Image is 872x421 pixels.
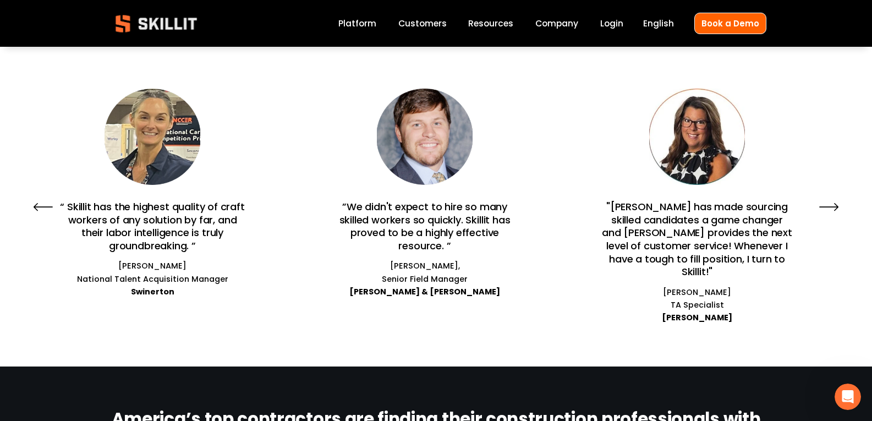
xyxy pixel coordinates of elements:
[835,384,861,410] iframe: Intercom live chat
[398,16,447,31] a: Customers
[813,190,846,223] button: Next
[643,16,674,31] div: language picker
[535,16,578,31] a: Company
[694,13,766,34] a: Book a Demo
[468,17,513,30] span: Resources
[106,7,206,40] img: Skillit
[338,16,376,31] a: Platform
[600,16,623,31] a: Login
[468,16,513,31] a: folder dropdown
[26,190,59,223] button: Previous
[643,17,674,30] span: English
